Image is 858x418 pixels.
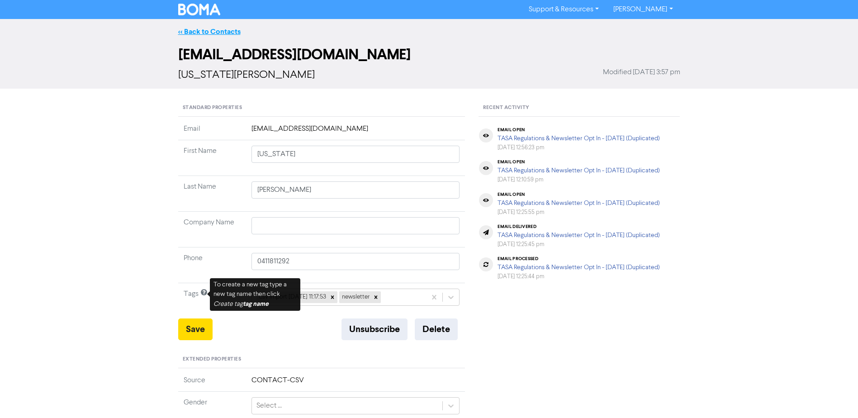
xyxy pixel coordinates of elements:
div: [DATE] 12:56:23 pm [498,143,660,152]
a: TASA Regulations & Newsletter Opt In - [DATE] (Duplicated) [498,200,660,206]
td: Tags [178,283,246,319]
a: << Back to Contacts [178,27,241,36]
div: Select ... [256,400,282,411]
td: Phone [178,247,246,283]
div: [DATE] 12:25:44 pm [498,272,660,281]
a: TASA Regulations & Newsletter Opt In - [DATE] (Duplicated) [498,232,660,238]
div: [DATE] 12:25:55 pm [498,208,660,217]
td: Source [178,375,246,392]
td: CONTACT-CSV [246,375,465,392]
td: [EMAIL_ADDRESS][DOMAIN_NAME] [246,123,465,140]
span: Modified [DATE] 3:57 pm [603,67,680,78]
div: To create a new tag type a new tag name then click [210,278,300,311]
button: Unsubscribe [341,318,408,340]
div: email delivered [498,224,660,229]
div: [DATE] 12:10:59 pm [498,176,660,184]
td: Email [178,123,246,140]
h2: [EMAIL_ADDRESS][DOMAIN_NAME] [178,46,680,63]
div: email open [498,127,660,133]
a: TASA Regulations & Newsletter Opt In - [DATE] (Duplicated) [498,167,660,174]
td: First Name [178,140,246,176]
div: Standard Properties [178,100,465,117]
button: Delete [415,318,458,340]
button: Save [178,318,213,340]
div: email open [498,192,660,197]
img: BOMA Logo [178,4,221,15]
div: Recent Activity [479,100,680,117]
b: tag name [243,300,269,308]
div: email open [498,159,660,165]
div: newsletter [339,291,371,303]
div: Extended Properties [178,351,465,368]
a: Support & Resources [521,2,606,17]
div: email processed [498,256,660,261]
td: Company Name [178,212,246,247]
span: [US_STATE][PERSON_NAME] [178,70,315,81]
a: TASA Regulations & Newsletter Opt In - [DATE] (Duplicated) [498,135,660,142]
a: [PERSON_NAME] [606,2,680,17]
div: [DATE] 12:25:45 pm [498,240,660,249]
td: Last Name [178,176,246,212]
iframe: Chat Widget [813,375,858,418]
i: Create tag [213,301,269,307]
a: TASA Regulations & Newsletter Opt In - [DATE] (Duplicated) [498,264,660,271]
